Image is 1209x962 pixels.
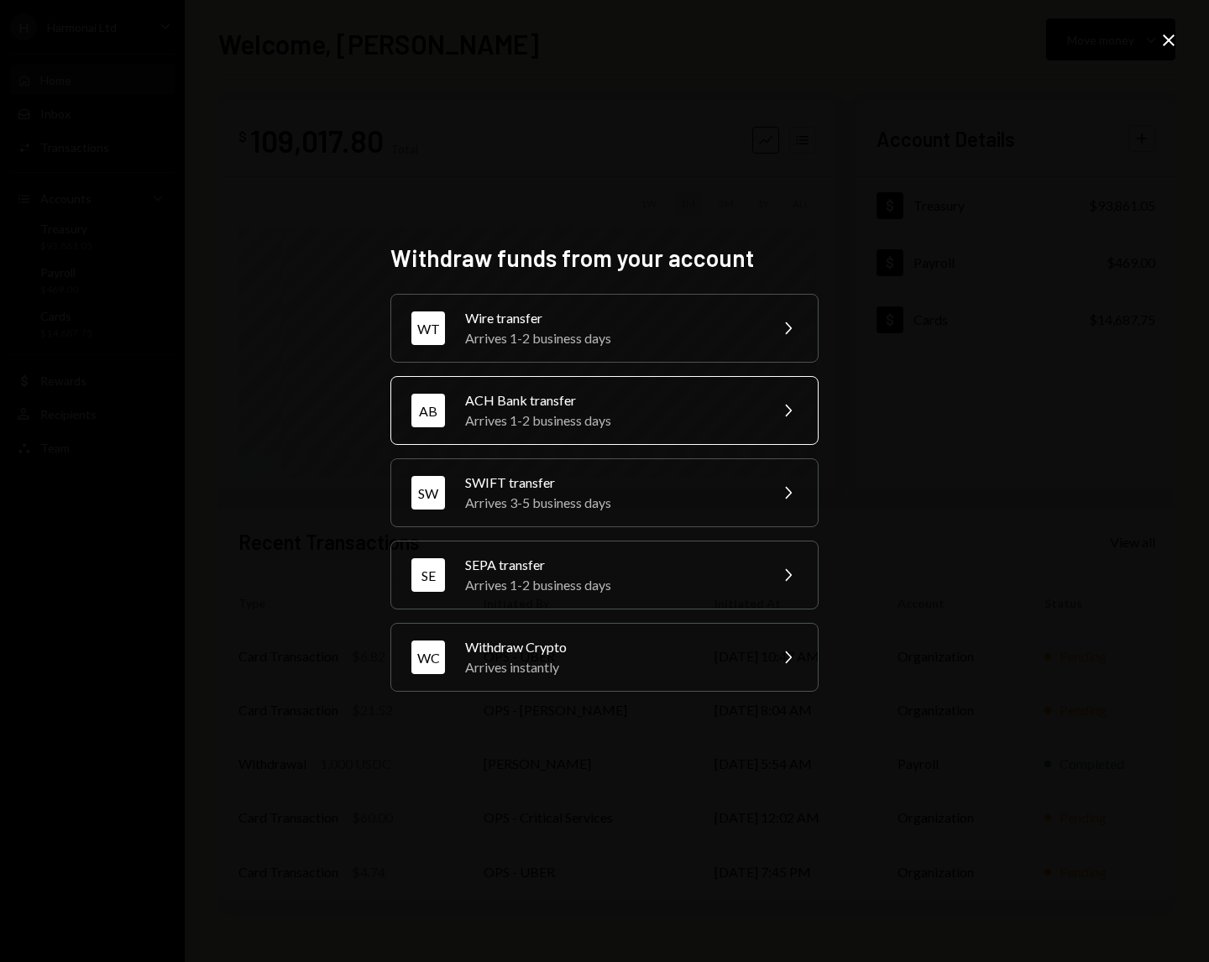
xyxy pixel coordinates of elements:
[411,558,445,592] div: SE
[390,376,819,445] button: ABACH Bank transferArrives 1-2 business days
[411,476,445,510] div: SW
[390,458,819,527] button: SWSWIFT transferArrives 3-5 business days
[465,637,757,657] div: Withdraw Crypto
[390,623,819,692] button: WCWithdraw CryptoArrives instantly
[465,328,757,348] div: Arrives 1-2 business days
[390,242,819,274] h2: Withdraw funds from your account
[411,640,445,674] div: WC
[390,541,819,609] button: SESEPA transferArrives 1-2 business days
[465,575,757,595] div: Arrives 1-2 business days
[465,657,757,677] div: Arrives instantly
[411,311,445,345] div: WT
[465,390,757,410] div: ACH Bank transfer
[465,493,757,513] div: Arrives 3-5 business days
[465,473,757,493] div: SWIFT transfer
[465,555,757,575] div: SEPA transfer
[465,410,757,431] div: Arrives 1-2 business days
[390,294,819,363] button: WTWire transferArrives 1-2 business days
[411,394,445,427] div: AB
[465,308,757,328] div: Wire transfer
